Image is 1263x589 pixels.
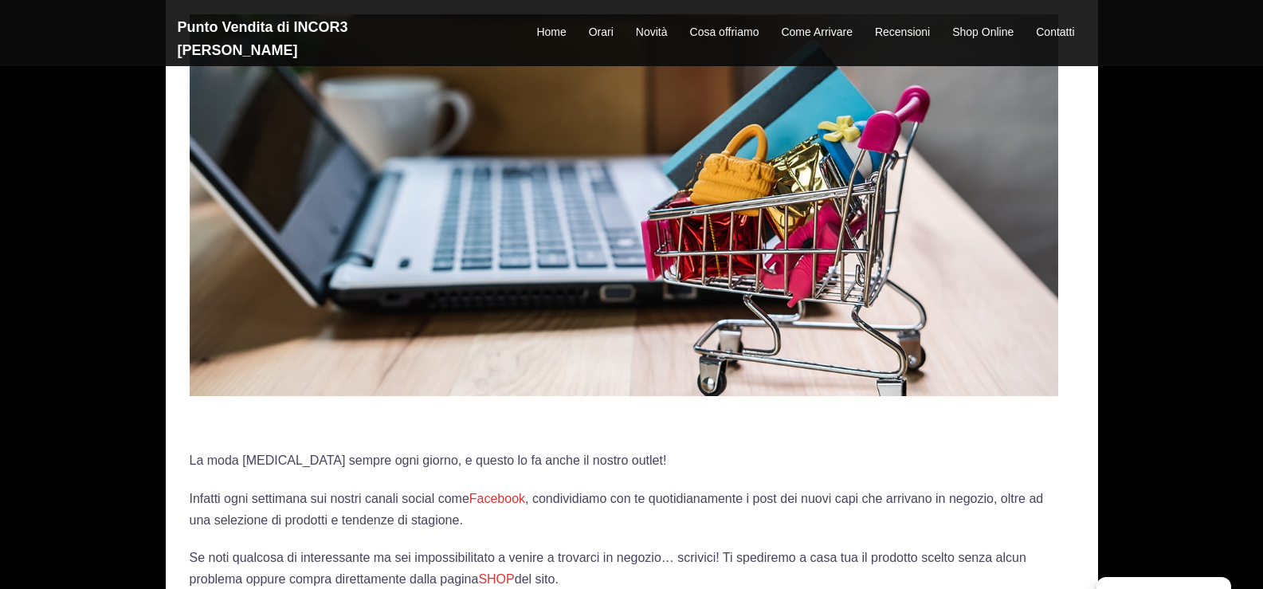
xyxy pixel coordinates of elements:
[952,23,1014,42] a: Shop Online
[178,16,465,62] h2: Punto Vendita di INCOR3 [PERSON_NAME]
[536,23,566,42] a: Home
[190,488,1058,531] p: Infatti ogni settimana sui nostri canali social come , condividiamo con te quotidianamente i post...
[781,23,852,42] a: Come Arrivare
[469,492,525,505] a: Facebook
[1036,23,1074,42] a: Contatti
[190,450,1058,471] p: La moda [MEDICAL_DATA] sempre ogni giorno, e questo lo fa anche il nostro outlet!
[589,23,614,42] a: Orari
[875,23,930,42] a: Recensioni
[690,23,759,42] a: Cosa offriamo
[190,14,1058,396] img: ecommerce fashion
[478,572,514,586] a: SHOP
[636,23,668,42] a: Novità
